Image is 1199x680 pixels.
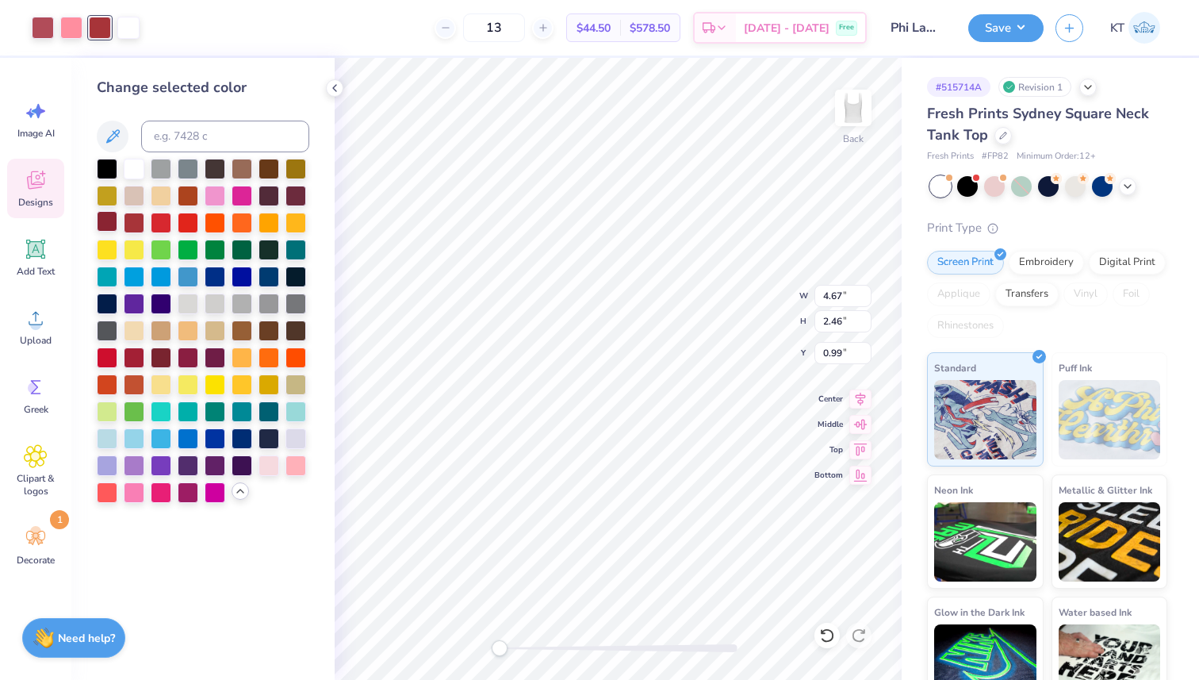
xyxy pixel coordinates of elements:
[463,13,525,42] input: – –
[1103,12,1167,44] a: KT
[744,20,829,36] span: [DATE] - [DATE]
[630,20,670,36] span: $578.50
[97,77,309,98] div: Change selected color
[1063,282,1108,306] div: Vinyl
[1128,12,1160,44] img: Karen Tian
[837,92,869,124] img: Back
[998,77,1071,97] div: Revision 1
[24,403,48,416] span: Greek
[20,334,52,347] span: Upload
[934,604,1025,620] span: Glow in the Dark Ink
[1113,282,1150,306] div: Foil
[1059,482,1152,498] span: Metallic & Glitter Ink
[927,150,974,163] span: Fresh Prints
[927,314,1004,338] div: Rhinestones
[577,20,611,36] span: $44.50
[814,418,843,431] span: Middle
[141,121,309,152] input: e.g. 7428 c
[982,150,1009,163] span: # FP82
[968,14,1044,42] button: Save
[50,510,69,529] span: 1
[934,380,1036,459] img: Standard
[927,251,1004,275] div: Screen Print
[1009,251,1084,275] div: Embroidery
[927,282,990,306] div: Applique
[1059,380,1161,459] img: Puff Ink
[1110,19,1124,37] span: KT
[843,132,864,146] div: Back
[1059,502,1161,582] img: Metallic & Glitter Ink
[814,444,843,456] span: Top
[17,127,55,140] span: Image AI
[17,554,55,567] span: Decorate
[1059,359,1092,376] span: Puff Ink
[1089,251,1166,275] div: Digital Print
[927,77,990,97] div: # 515714A
[934,359,976,376] span: Standard
[18,196,53,209] span: Designs
[839,22,854,33] span: Free
[1059,604,1132,620] span: Water based Ink
[879,12,956,44] input: Untitled Design
[814,393,843,405] span: Center
[927,219,1167,237] div: Print Type
[58,631,115,646] strong: Need help?
[995,282,1059,306] div: Transfers
[492,640,508,656] div: Accessibility label
[814,469,843,482] span: Bottom
[17,265,55,278] span: Add Text
[1017,150,1096,163] span: Minimum Order: 12 +
[927,104,1149,144] span: Fresh Prints Sydney Square Neck Tank Top
[934,502,1036,582] img: Neon Ink
[10,472,62,498] span: Clipart & logos
[934,482,973,498] span: Neon Ink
